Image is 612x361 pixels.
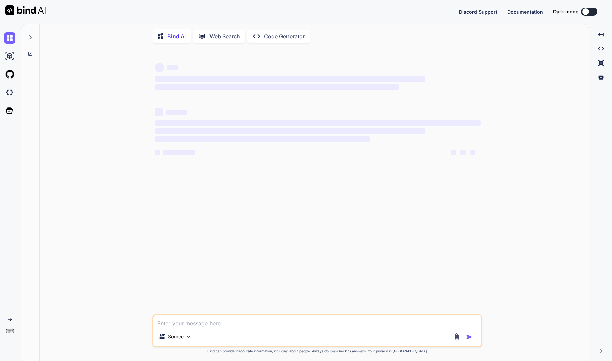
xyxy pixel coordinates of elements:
[163,150,195,155] span: ‌
[4,69,15,80] img: githubLight
[451,150,456,155] span: ‌
[4,87,15,98] img: darkCloudIdeIcon
[155,120,481,126] span: ‌
[4,50,15,62] img: ai-studio
[453,333,461,341] img: attachment
[5,5,46,15] img: Bind AI
[167,32,186,40] p: Bind AI
[155,128,425,134] span: ‌
[155,136,370,142] span: ‌
[152,349,482,354] p: Bind can provide inaccurate information, including about people. Always double-check its answers....
[470,150,475,155] span: ‌
[507,9,543,15] span: Documentation
[155,84,399,90] span: ‌
[4,32,15,44] img: chat
[167,65,178,70] span: ‌
[507,8,543,15] button: Documentation
[186,334,191,340] img: Pick Models
[155,63,164,72] span: ‌
[553,8,578,15] span: Dark mode
[168,333,184,340] p: Source
[459,8,497,15] button: Discord Support
[155,150,160,155] span: ‌
[155,108,163,116] span: ‌
[155,76,425,82] span: ‌
[466,334,473,340] img: icon
[264,32,305,40] p: Code Generator
[459,9,497,15] span: Discord Support
[460,150,466,155] span: ‌
[166,110,187,115] span: ‌
[209,32,240,40] p: Web Search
